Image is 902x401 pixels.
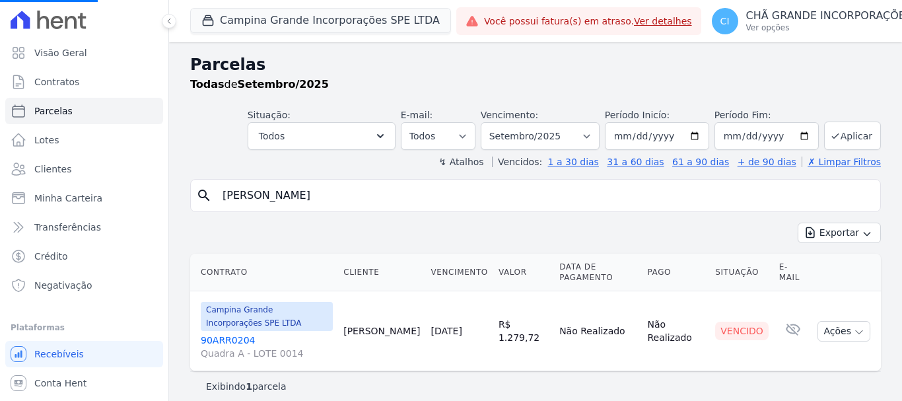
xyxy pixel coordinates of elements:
[34,279,92,292] span: Negativação
[5,214,163,240] a: Transferências
[5,272,163,299] a: Negativação
[190,254,338,291] th: Contrato
[201,302,333,331] span: Campina Grande Incorporações SPE LTDA
[715,322,769,340] div: Vencido
[607,157,664,167] a: 31 a 60 dias
[672,157,729,167] a: 61 a 90 dias
[34,347,84,361] span: Recebíveis
[5,185,163,211] a: Minha Carteira
[34,377,87,390] span: Conta Hent
[798,223,881,243] button: Exportar
[338,291,425,371] td: [PERSON_NAME]
[492,157,542,167] label: Vencidos:
[493,254,554,291] th: Valor
[484,15,692,28] span: Você possui fatura(s) em atraso.
[634,16,692,26] a: Ver detalhes
[190,77,329,92] p: de
[481,110,538,120] label: Vencimento:
[554,254,642,291] th: Data de Pagamento
[338,254,425,291] th: Cliente
[34,192,102,205] span: Minha Carteira
[5,156,163,182] a: Clientes
[201,334,333,360] a: 90ARR0204Quadra A - LOTE 0014
[34,46,87,59] span: Visão Geral
[34,250,68,263] span: Crédito
[238,78,329,91] strong: Setembro/2025
[34,163,71,176] span: Clientes
[190,53,881,77] h2: Parcelas
[201,347,333,360] span: Quadra A - LOTE 0014
[248,122,396,150] button: Todos
[720,17,730,26] span: CI
[215,182,875,209] input: Buscar por nome do lote ou do cliente
[824,122,881,150] button: Aplicar
[714,108,819,122] label: Período Fim:
[34,75,79,89] span: Contratos
[5,69,163,95] a: Contratos
[642,291,710,371] td: Não Realizado
[642,254,710,291] th: Pago
[738,157,796,167] a: + de 90 dias
[196,188,212,203] i: search
[248,110,291,120] label: Situação:
[493,291,554,371] td: R$ 1.279,72
[5,370,163,396] a: Conta Hent
[190,8,451,33] button: Campina Grande Incorporações SPE LTDA
[438,157,483,167] label: ↯ Atalhos
[605,110,670,120] label: Período Inicío:
[710,254,774,291] th: Situação
[802,157,881,167] a: ✗ Limpar Filtros
[34,221,101,234] span: Transferências
[5,127,163,153] a: Lotes
[5,40,163,66] a: Visão Geral
[34,133,59,147] span: Lotes
[426,254,493,291] th: Vencimento
[246,381,252,392] b: 1
[554,291,642,371] td: Não Realizado
[5,243,163,270] a: Crédito
[5,98,163,124] a: Parcelas
[431,326,462,336] a: [DATE]
[206,380,287,393] p: Exibindo parcela
[259,128,285,144] span: Todos
[34,104,73,118] span: Parcelas
[190,78,225,91] strong: Todas
[548,157,599,167] a: 1 a 30 dias
[774,254,813,291] th: E-mail
[401,110,433,120] label: E-mail:
[5,341,163,367] a: Recebíveis
[11,320,158,336] div: Plataformas
[817,321,870,342] button: Ações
